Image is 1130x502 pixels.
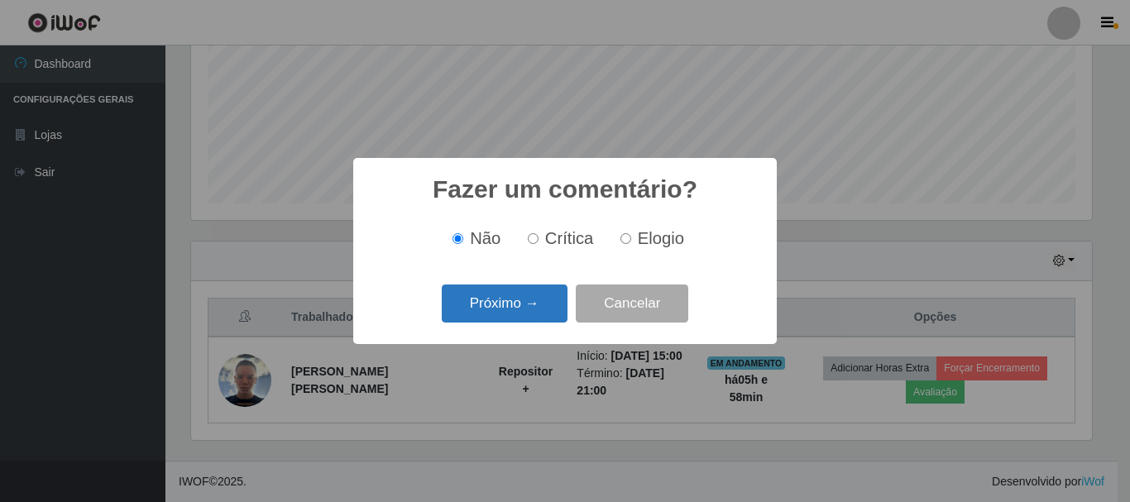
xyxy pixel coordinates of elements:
span: Não [470,229,500,247]
h2: Fazer um comentário? [433,175,697,204]
span: Elogio [638,229,684,247]
input: Crítica [528,233,539,244]
button: Cancelar [576,284,688,323]
input: Elogio [620,233,631,244]
button: Próximo → [442,284,567,323]
span: Crítica [545,229,594,247]
input: Não [452,233,463,244]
